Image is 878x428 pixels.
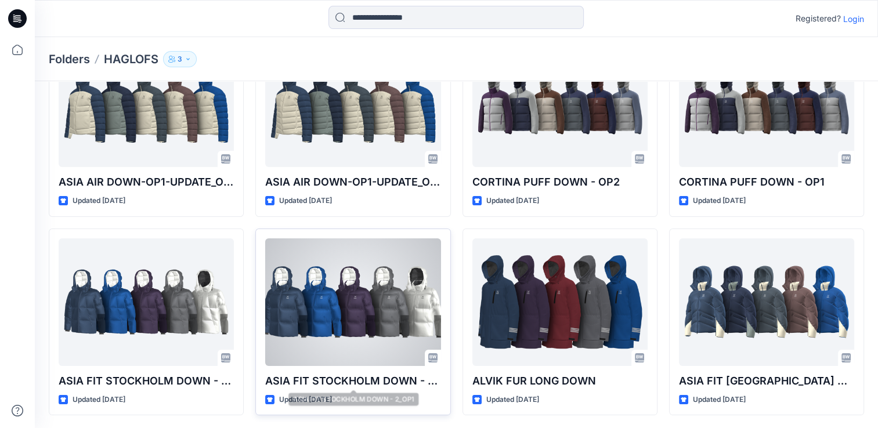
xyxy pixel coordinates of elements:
[265,39,440,167] a: ASIA AIR DOWN-OP1-UPDATE_OP1
[59,39,234,167] a: ASIA AIR DOWN-OP1-UPDATE_OP2
[279,195,332,207] p: Updated [DATE]
[796,12,841,26] p: Registered?
[59,238,234,366] a: ASIA FIT STOCKHOLM DOWN - 2​_OP2
[59,373,234,389] p: ASIA FIT STOCKHOLM DOWN - 2​_OP2
[265,373,440,389] p: ASIA FIT STOCKHOLM DOWN - 2​_OP1
[472,39,648,167] a: CORTINA PUFF DOWN - OP2
[679,373,854,389] p: ASIA FIT [GEOGRAPHIC_DATA] DOWN
[693,195,746,207] p: Updated [DATE]
[49,51,90,67] a: Folders
[279,394,332,406] p: Updated [DATE]
[265,238,440,366] a: ASIA FIT STOCKHOLM DOWN - 2​_OP1
[679,39,854,167] a: CORTINA PUFF DOWN - OP1
[265,174,440,190] p: ASIA AIR DOWN-OP1-UPDATE_OP1
[73,394,125,406] p: Updated [DATE]
[472,373,648,389] p: ALVIK FUR LONG DOWN
[679,238,854,366] a: ASIA FIT STOCKHOLM DOWN
[104,51,158,67] p: HAGLOFS
[679,174,854,190] p: CORTINA PUFF DOWN - OP1
[472,238,648,366] a: ALVIK FUR LONG DOWN
[472,174,648,190] p: CORTINA PUFF DOWN - OP2
[73,195,125,207] p: Updated [DATE]
[693,394,746,406] p: Updated [DATE]
[178,53,182,66] p: 3
[59,174,234,190] p: ASIA AIR DOWN-OP1-UPDATE_OP2
[486,195,539,207] p: Updated [DATE]
[486,394,539,406] p: Updated [DATE]
[163,51,197,67] button: 3
[843,13,864,25] p: Login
